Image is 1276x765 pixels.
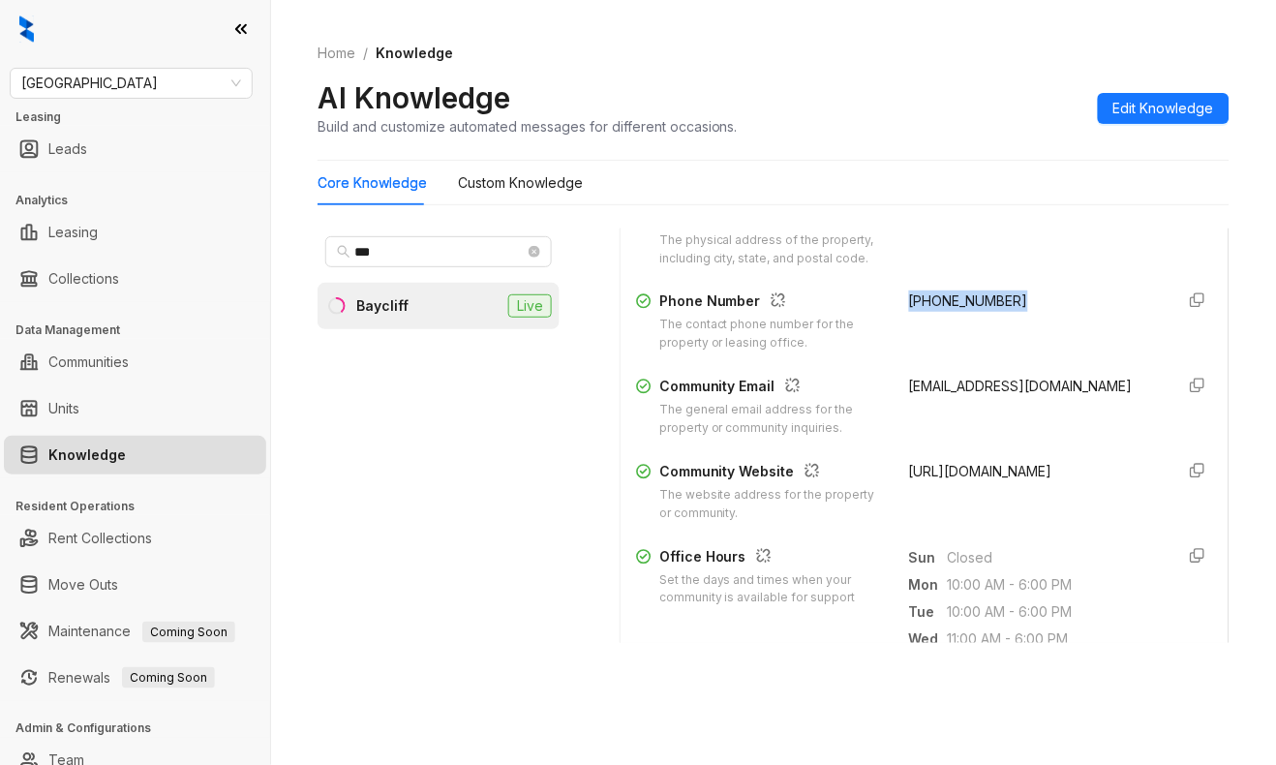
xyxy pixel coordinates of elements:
[909,463,1052,479] span: [URL][DOMAIN_NAME]
[909,378,1133,394] span: [EMAIL_ADDRESS][DOMAIN_NAME]
[508,294,552,318] span: Live
[529,246,540,258] span: close-circle
[4,519,266,558] li: Rent Collections
[4,612,266,651] li: Maintenance
[4,566,266,604] li: Move Outs
[19,15,34,43] img: logo
[318,116,738,137] div: Build and customize automated messages for different occasions.
[948,601,1159,623] span: 10:00 AM - 6:00 PM
[363,43,368,64] li: /
[909,292,1028,309] span: [PHONE_NUMBER]
[48,658,215,697] a: RenewalsComing Soon
[4,260,266,298] li: Collections
[4,436,266,474] li: Knowledge
[48,213,98,252] a: Leasing
[948,628,1159,650] span: 11:00 AM - 6:00 PM
[909,574,948,596] span: Mon
[48,343,129,382] a: Communities
[356,295,409,317] div: Baycliff
[909,601,948,623] span: Tue
[909,628,948,650] span: Wed
[659,546,886,571] div: Office Hours
[48,260,119,298] a: Collections
[15,108,270,126] h3: Leasing
[659,461,886,486] div: Community Website
[659,376,886,401] div: Community Email
[659,231,886,268] div: The physical address of the property, including city, state, and postal code.
[15,720,270,738] h3: Admin & Configurations
[4,130,266,168] li: Leads
[142,622,235,643] span: Coming Soon
[948,574,1159,596] span: 10:00 AM - 6:00 PM
[337,245,350,259] span: search
[48,130,87,168] a: Leads
[948,547,1159,568] span: Closed
[15,498,270,515] h3: Resident Operations
[48,519,152,558] a: Rent Collections
[21,69,241,98] span: Fairfield
[659,571,886,608] div: Set the days and times when your community is available for support
[659,486,886,523] div: The website address for the property or community.
[4,658,266,697] li: Renewals
[314,43,359,64] a: Home
[48,389,79,428] a: Units
[1113,98,1214,119] span: Edit Knowledge
[909,547,948,568] span: Sun
[1098,93,1230,124] button: Edit Knowledge
[659,291,886,316] div: Phone Number
[15,321,270,339] h3: Data Management
[458,172,583,194] div: Custom Knowledge
[659,316,886,352] div: The contact phone number for the property or leasing office.
[4,389,266,428] li: Units
[48,436,126,474] a: Knowledge
[376,45,453,61] span: Knowledge
[4,343,266,382] li: Communities
[15,192,270,209] h3: Analytics
[122,667,215,688] span: Coming Soon
[4,213,266,252] li: Leasing
[48,566,118,604] a: Move Outs
[318,79,510,116] h2: AI Knowledge
[318,172,427,194] div: Core Knowledge
[659,401,886,438] div: The general email address for the property or community inquiries.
